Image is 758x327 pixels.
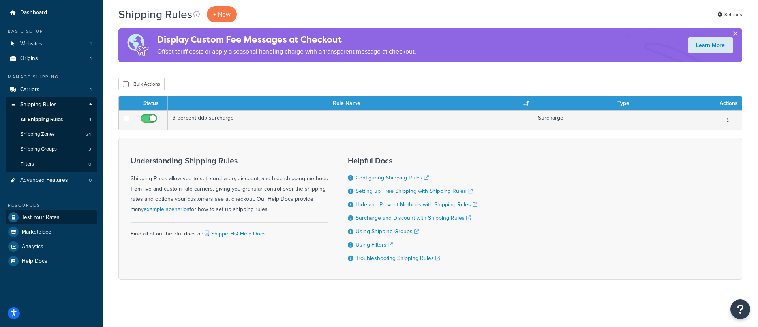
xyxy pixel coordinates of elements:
[131,156,328,165] h3: Understanding Shipping Rules
[6,254,97,268] a: Help Docs
[356,200,477,209] a: Hide and Prevent Methods with Shipping Rules
[6,97,97,172] li: Shipping Rules
[22,214,60,221] span: Test Your Rates
[688,37,733,53] a: Learn More
[20,55,38,62] span: Origins
[6,142,97,157] a: Shipping Groups 3
[356,174,429,182] a: Configuring Shipping Rules
[6,37,97,51] a: Websites 1
[6,82,97,97] li: Carriers
[6,74,97,80] div: Manage Shipping
[356,227,419,235] a: Using Shipping Groups
[6,157,97,172] li: Filters
[131,222,328,239] div: Find all of our helpful docs at:
[203,230,266,238] a: ShipperHQ Help Docs
[22,258,47,265] span: Help Docs
[6,127,97,142] li: Shipping Zones
[21,131,55,138] span: Shipping Zones
[118,7,192,22] h1: Shipping Rules
[168,110,533,130] td: 3 percent ddp surcharge
[6,127,97,142] a: Shipping Zones 24
[356,214,471,222] a: Surcharge and Discount with Shipping Rules
[6,97,97,112] a: Shipping Rules
[6,112,97,127] a: All Shipping Rules 1
[86,131,91,138] span: 24
[90,55,92,62] span: 1
[356,187,473,195] a: Setting up Free Shipping with Shipping Rules
[21,116,63,123] span: All Shipping Rules
[356,241,393,249] a: Using Filters
[20,177,68,184] span: Advanced Features
[21,146,57,153] span: Shipping Groups
[131,156,328,215] div: Shipping Rules allow you to set, surcharge, discount, and hide shipping methods from live and cus...
[6,202,97,209] div: Resources
[717,9,742,20] a: Settings
[168,96,533,110] th: Rule Name : activate to sort column ascending
[6,112,97,127] li: All Shipping Rules
[20,41,42,47] span: Websites
[88,161,91,168] span: 0
[356,254,440,262] a: Troubleshooting Shipping Rules
[6,51,97,66] li: Origins
[6,142,97,157] li: Shipping Groups
[21,161,34,168] span: Filters
[20,86,39,93] span: Carriers
[6,37,97,51] li: Websites
[6,82,97,97] a: Carriers 1
[20,101,57,108] span: Shipping Rules
[88,146,91,153] span: 3
[118,28,157,62] img: duties-banner-06bc72dcb5fe05cb3f9472aba00be2ae8eb53ab6f0d8bb03d382ba314ac3c341.png
[207,6,237,22] p: + New
[157,46,416,57] p: Offset tariff costs or apply a seasonal handling charge with a transparent message at checkout.
[6,210,97,224] a: Test Your Rates
[89,116,91,123] span: 1
[730,299,750,319] button: Open Resource Center
[533,96,714,110] th: Type
[6,6,97,20] a: Dashboard
[714,96,742,110] th: Actions
[6,173,97,188] li: Advanced Features
[6,51,97,66] a: Origins 1
[22,243,43,250] span: Analytics
[89,177,92,184] span: 0
[533,110,714,130] td: Surcharge
[134,96,168,110] th: Status
[6,225,97,239] a: Marketplace
[144,205,189,213] a: example scenarios
[22,229,51,235] span: Marketplace
[6,157,97,172] a: Filters 0
[348,156,477,165] h3: Helpful Docs
[118,78,165,90] button: Bulk Actions
[20,9,47,16] span: Dashboard
[6,239,97,254] a: Analytics
[6,173,97,188] a: Advanced Features 0
[90,86,92,93] span: 1
[6,28,97,35] div: Basic Setup
[90,41,92,47] span: 1
[157,33,416,46] h4: Display Custom Fee Messages at Checkout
